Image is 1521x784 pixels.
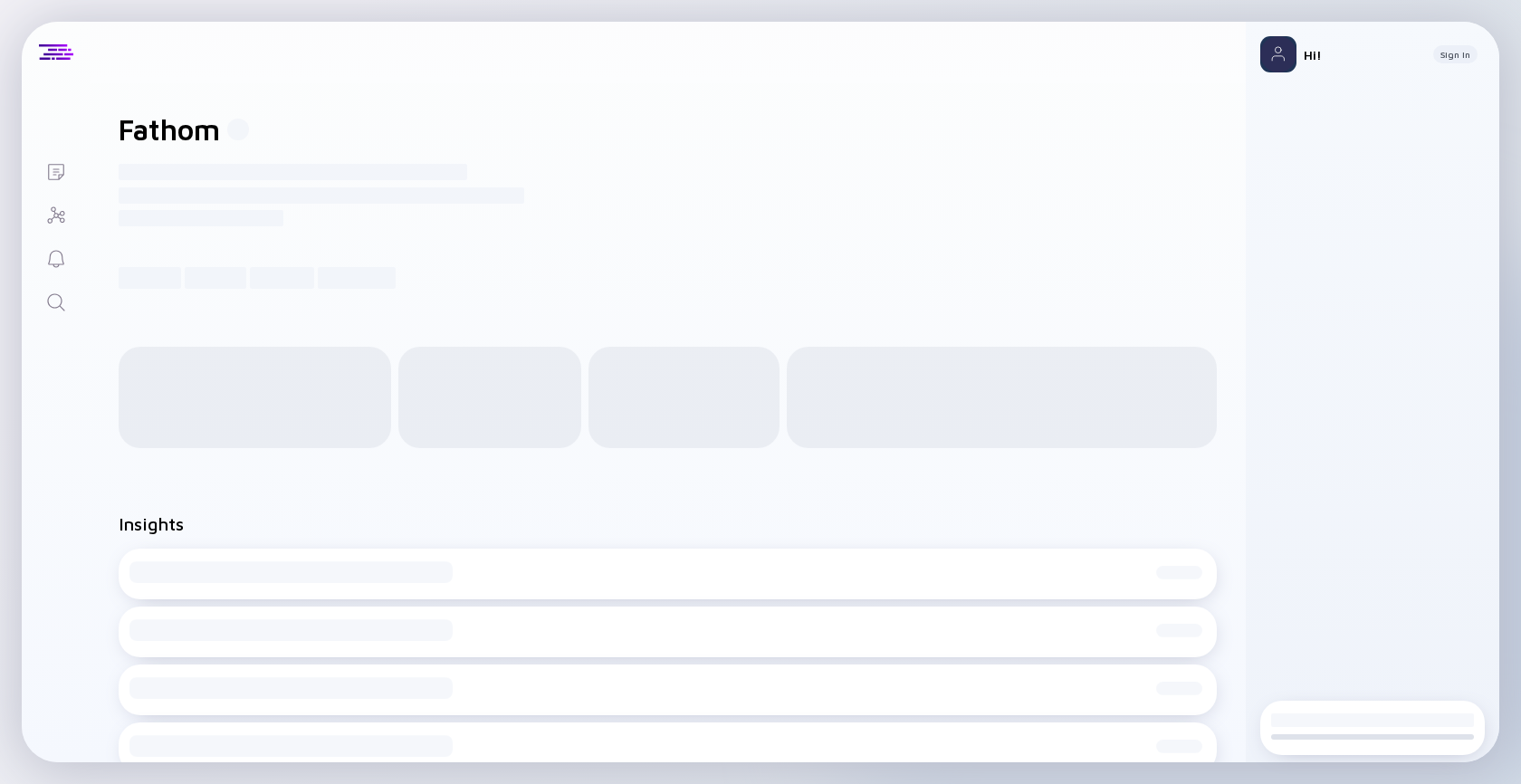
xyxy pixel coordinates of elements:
[22,235,90,279] a: Reminders
[22,279,90,322] a: Search
[119,513,184,534] h2: Insights
[1433,45,1478,63] button: Sign In
[119,112,220,147] h1: Fathom
[1260,36,1296,72] img: Profile Picture
[1304,47,1419,62] div: Hi!
[22,148,90,192] a: Lists
[22,192,90,235] a: Investor Map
